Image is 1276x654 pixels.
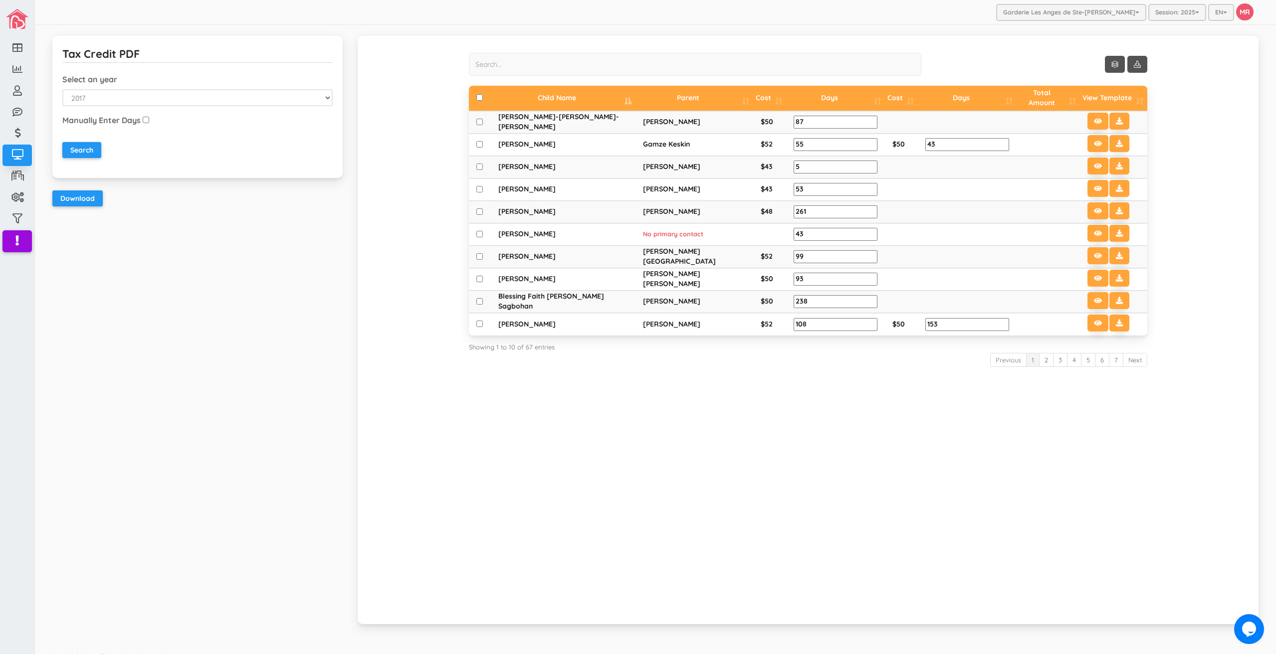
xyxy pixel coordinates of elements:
td: [PERSON_NAME] [636,291,754,313]
td: [PERSON_NAME]-[PERSON_NAME]-[PERSON_NAME] [491,111,636,134]
td: [PERSON_NAME] [491,156,636,178]
h5: Tax Credit PDF [62,48,140,60]
td: [PERSON_NAME] [491,134,636,156]
th: Child Name: activate to sort column descending [491,86,636,111]
td: [PERSON_NAME] [491,246,636,268]
td: Blessing Faith [PERSON_NAME] Sagbohan [491,291,636,313]
a: 6 [1095,353,1109,367]
td: [PERSON_NAME] [636,201,754,223]
td: [PERSON_NAME][GEOGRAPHIC_DATA] [636,246,754,268]
td: [PERSON_NAME] [491,201,636,223]
th: Total Amount: activate to sort column ascending [1017,86,1079,111]
td: $52 [753,313,786,335]
th: Cost: activate to sort column ascending [885,86,918,111]
th: Days: activate to sort column ascending [918,86,1017,111]
h3: Select an year [62,75,333,84]
span: No primary contact [643,230,703,238]
input: Search [62,142,101,158]
td: $43 [753,178,786,201]
td: [PERSON_NAME] [491,313,636,335]
td: $50 [885,134,918,156]
h3: Manually Enter Days [62,116,141,125]
a: Next [1123,353,1147,367]
td: $50 [753,291,786,313]
td: [PERSON_NAME] [636,111,754,134]
td: $50 [885,313,918,335]
a: 7 [1109,353,1123,367]
a: 3 [1053,353,1067,367]
th: Parent: activate to sort column ascending [636,86,754,111]
a: 4 [1067,353,1081,367]
td: [PERSON_NAME] [491,268,636,291]
th: Days: activate to sort column ascending [786,86,885,111]
input: Search... [469,53,921,76]
td: $52 [753,134,786,156]
th: Cost: activate to sort column ascending [753,86,786,111]
td: $52 [753,246,786,268]
a: 1 [1026,353,1040,367]
a: 2 [1039,353,1054,367]
td: $50 [753,268,786,291]
td: [PERSON_NAME] [491,178,636,201]
th: View Template: activate to sort column ascending [1080,86,1147,111]
div: Showing 1 to 10 of 67 entries [469,338,1147,352]
td: [PERSON_NAME] [491,223,636,246]
td: $48 [753,201,786,223]
td: Gamze Keskin [636,134,754,156]
iframe: chat widget [1234,614,1266,644]
img: image [6,9,28,29]
input: Download [52,190,103,206]
td: $50 [753,111,786,134]
td: [PERSON_NAME] [636,178,754,201]
td: $43 [753,156,786,178]
td: [PERSON_NAME] [636,313,754,335]
td: [PERSON_NAME] [636,156,754,178]
a: 5 [1081,353,1095,367]
td: [PERSON_NAME] [PERSON_NAME] [636,268,754,291]
a: Previous [990,353,1027,367]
